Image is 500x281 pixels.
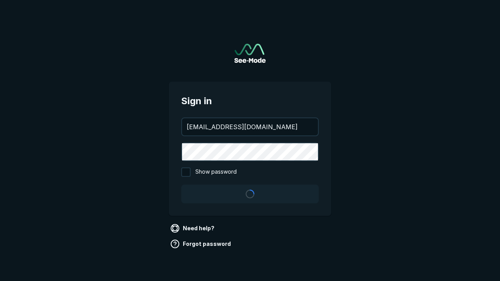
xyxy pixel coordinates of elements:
a: Need help? [169,222,218,235]
img: See-Mode Logo [234,44,266,63]
span: Sign in [181,94,319,108]
span: Show password [195,167,237,177]
a: Go to sign in [234,44,266,63]
input: your@email.com [182,118,318,135]
a: Forgot password [169,238,234,250]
